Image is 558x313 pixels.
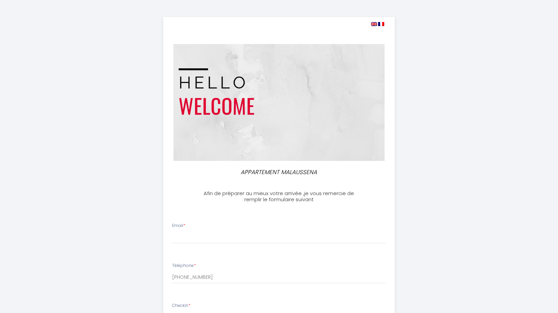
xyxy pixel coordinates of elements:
[203,190,354,203] h3: Afin de préparer au mieux votre arrivée ,je vous remercie de remplir le formulaire suivant
[206,168,352,177] p: APPARTEMENT MALAUSSENA
[378,22,384,26] img: fr.png
[172,223,185,229] label: Email
[172,302,190,309] label: Checkin
[172,263,196,269] label: Téléphone
[371,22,377,26] img: en.png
